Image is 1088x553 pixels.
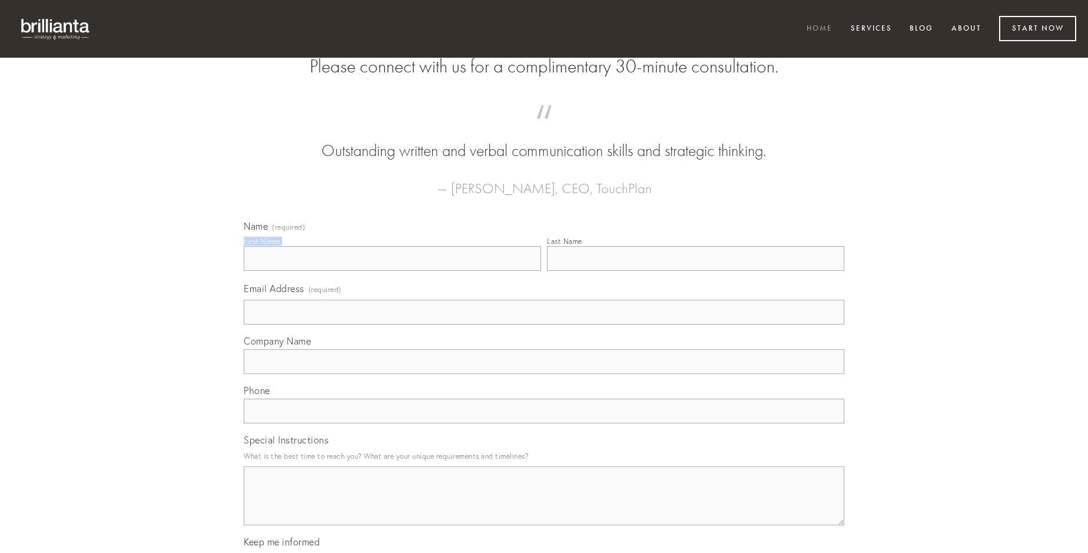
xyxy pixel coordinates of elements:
[244,55,844,78] h2: Please connect with us for a complimentary 30-minute consultation.
[244,237,280,246] div: First Name
[244,434,329,446] span: Special Instructions
[263,163,825,200] figcaption: — [PERSON_NAME], CEO, TouchPlan
[244,536,320,548] span: Keep me informed
[244,385,270,396] span: Phone
[244,220,268,232] span: Name
[309,282,341,297] span: (required)
[999,16,1076,41] a: Start Now
[244,283,304,294] span: Email Address
[244,335,311,347] span: Company Name
[547,237,582,246] div: Last Name
[799,19,840,39] a: Home
[272,224,305,231] span: (required)
[263,117,825,140] span: “
[12,12,100,46] img: brillianta - research, strategy, marketing
[263,117,825,163] blockquote: Outstanding written and verbal communication skills and strategic thinking.
[944,19,989,39] a: About
[843,19,900,39] a: Services
[902,19,941,39] a: Blog
[244,448,844,464] p: What is the best time to reach you? What are your unique requirements and timelines?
